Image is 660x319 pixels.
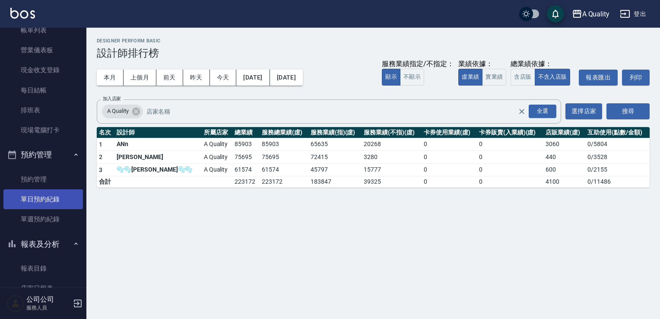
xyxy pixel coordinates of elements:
[124,70,156,86] button: 上個月
[97,176,114,188] td: 合計
[103,96,121,102] label: 加入店家
[585,163,650,176] td: 0 / 2155
[3,278,83,298] a: 店家日報表
[97,47,650,59] h3: 設計師排行榜
[382,60,454,69] div: 服務業績指定/不指定：
[10,8,35,19] img: Logo
[114,151,201,164] td: [PERSON_NAME]
[99,166,102,173] span: 3
[382,69,400,86] button: 顯示
[232,138,260,151] td: 85903
[585,151,650,164] td: 0 / 3528
[511,60,574,69] div: 總業績依據：
[422,127,477,138] th: 卡券使用業績(虛)
[547,5,564,22] button: save
[3,120,83,140] a: 現場電腦打卡
[114,127,201,138] th: 設計師
[477,163,543,176] td: 0
[477,127,543,138] th: 卡券販賣(入業績)(虛)
[3,209,83,229] a: 單週預約紀錄
[3,258,83,278] a: 報表目錄
[260,127,308,138] th: 服務總業績(虛)
[516,105,528,118] button: Clear
[97,38,650,44] h2: Designer Perform Basic
[26,295,70,304] h5: 公司公司
[529,105,556,118] div: 全選
[362,176,422,188] td: 39325
[308,151,362,164] td: 72415
[585,127,650,138] th: 互助使用(點數/金額)
[565,103,602,119] button: 選擇店家
[3,60,83,80] a: 現金收支登錄
[156,70,183,86] button: 前天
[579,70,618,86] button: 報表匯出
[543,151,586,164] td: 440
[477,151,543,164] td: 0
[362,163,422,176] td: 15777
[3,80,83,100] a: 每日結帳
[585,176,650,188] td: 0 / 11486
[543,176,586,188] td: 4100
[3,144,83,166] button: 預約管理
[3,20,83,40] a: 帳單列表
[114,138,201,151] td: ANn
[3,100,83,120] a: 排班表
[232,127,260,138] th: 總業績
[3,189,83,209] a: 單日預約紀錄
[3,40,83,60] a: 營業儀表板
[260,176,308,188] td: 223172
[616,6,650,22] button: 登出
[260,163,308,176] td: 61574
[144,104,533,119] input: 店家名稱
[202,138,233,151] td: A Quality
[7,295,24,312] img: Person
[26,304,70,312] p: 服務人員
[97,127,114,138] th: 名次
[535,69,571,86] button: 不含入店販
[362,151,422,164] td: 3280
[183,70,210,86] button: 昨天
[202,163,233,176] td: A Quality
[202,151,233,164] td: A Quality
[308,176,362,188] td: 183847
[99,141,102,148] span: 1
[308,127,362,138] th: 服務業績(指)(虛)
[585,138,650,151] td: 0 / 5804
[3,169,83,189] a: 預約管理
[606,103,650,119] button: 搜尋
[99,153,102,160] span: 2
[477,176,543,188] td: 0
[232,163,260,176] td: 61574
[260,151,308,164] td: 75695
[362,127,422,138] th: 服務業績(不指)(虛)
[232,151,260,164] td: 75695
[260,138,308,151] td: 85903
[3,233,83,255] button: 報表及分析
[543,163,586,176] td: 600
[458,60,506,69] div: 業績依據：
[210,70,237,86] button: 今天
[97,70,124,86] button: 本月
[422,151,477,164] td: 0
[477,138,543,151] td: 0
[362,138,422,151] td: 20268
[232,176,260,188] td: 223172
[422,163,477,176] td: 0
[511,69,535,86] button: 含店販
[622,70,650,86] button: 列印
[97,127,650,188] table: a dense table
[308,163,362,176] td: 45797
[102,105,143,118] div: A Quality
[202,127,233,138] th: 所屬店家
[422,176,477,188] td: 0
[236,70,270,86] button: [DATE]
[422,138,477,151] td: 0
[458,69,482,86] button: 虛業績
[527,103,558,120] button: Open
[400,69,424,86] button: 不顯示
[270,70,303,86] button: [DATE]
[114,163,201,176] td: 🫧🫧[PERSON_NAME]🫧🫧
[582,9,610,19] div: A Quality
[568,5,613,23] button: A Quality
